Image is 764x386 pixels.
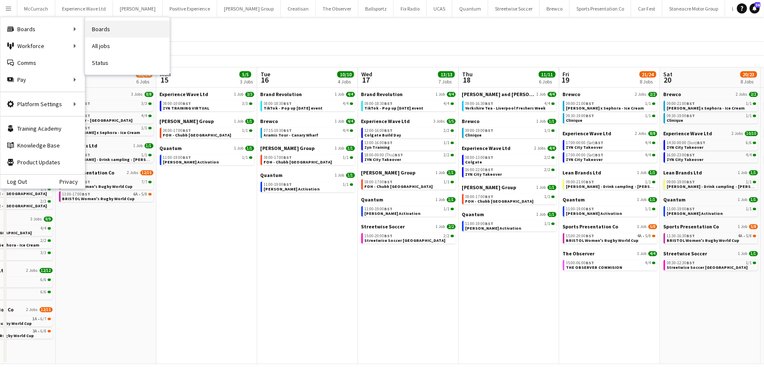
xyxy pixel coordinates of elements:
[59,169,153,176] a: Sports Presentation Co2 Jobs12/15
[667,118,683,123] span: Clinique
[343,182,349,187] span: 1/1
[261,118,278,124] span: Brewco
[540,0,570,17] button: Brewco
[462,184,517,190] span: Mace Group
[687,179,695,185] span: BST
[163,128,253,137] a: 08:00-17:00BST1/1FOH - Chubb [GEOGRAPHIC_DATA]
[385,101,393,106] span: BST
[746,153,752,157] span: 4/4
[545,102,551,106] span: 4/4
[261,145,355,151] a: [PERSON_NAME] Group1 Job1/1
[261,172,283,178] span: Quantum
[566,145,603,150] span: ZYN City Takeover
[62,125,152,135] a: 11:00-17:00BST1/1[PERSON_NAME] x Sephora - Ice Cream
[746,114,752,118] span: 1/1
[365,184,433,189] span: FOH - Chubb Glasgow
[447,170,456,175] span: 1/1
[566,184,671,189] span: Ruben Spritz - Drink sampling - Costco Watford
[261,91,355,97] a: Brand Revolution1 Job4/4
[365,105,424,111] span: TikTok - Pop up carnival event
[462,91,535,97] span: Bettys and Taylors
[436,92,445,97] span: 1 Job
[687,101,695,106] span: BST
[17,0,55,17] button: McCurrach
[465,132,482,138] span: Clinique
[365,129,393,133] span: 12:00-16:00
[667,157,704,162] span: ZYN City Takeover
[537,185,546,190] span: 1 Job
[261,172,355,194] div: Quantum1 Job1/111:00-19:00BST1/1[PERSON_NAME] Activation
[62,184,133,189] span: EXETER Women's Rugby World Cup
[142,192,148,196] span: 5/8
[444,180,450,184] span: 1/1
[566,102,595,106] span: 09:00-21:00
[465,172,502,177] span: ZYN City Takeover
[55,0,113,17] button: Experience Wave Ltd
[664,130,758,137] a: Experience Wave Ltd2 Jobs10/10
[664,91,758,130] div: Brewco2 Jobs2/209:00-21:00BST1/1[PERSON_NAME] x Sephora - Ice Cream09:30-19:00BST1/1Clinique
[444,102,450,106] span: 4/4
[664,91,681,97] span: Brewco
[537,119,546,124] span: 1 Job
[245,92,254,97] span: 3/3
[465,155,555,164] a: 08:00-13:00BST2/2Colgate
[485,101,494,106] span: BST
[127,170,139,175] span: 2 Jobs
[566,118,583,123] span: Clinique
[745,131,758,136] span: 10/10
[646,141,651,145] span: 4/4
[648,92,657,97] span: 2/2
[687,152,695,158] span: BST
[160,91,254,118] div: Experience Wave Ltd1 Job3/308:00-10:00BST3/3ZYN TRAINING VIRTUAL
[62,113,152,123] a: 10:15-17:00BST4/4Aramis Tour - [GEOGRAPHIC_DATA]
[160,91,209,97] span: Experience Wave Ltd
[563,130,657,169] div: Experience Wave Ltd2 Jobs8/817:00-00:00 (Sat)BST4/4ZYN City Takeover17:00-00:00 (Sat)BST4/4ZYN Ci...
[646,180,651,184] span: 1/1
[59,169,115,176] span: Sports Presentation Co
[746,180,752,184] span: 1/1
[465,101,555,110] a: 09:00-16:30BST4/4Yorkshire Tea - Liverpool Freshers Week
[746,102,752,106] span: 1/1
[646,153,651,157] span: 4/4
[264,128,353,137] a: 07:15-19:30BST4/4Aramis Tour - Canary Wharf
[365,179,454,189] a: 08:00-17:00BST1/1FOH - Chubb [GEOGRAPHIC_DATA]
[586,101,595,106] span: BST
[586,179,595,185] span: BST
[234,146,244,151] span: 1 Job
[462,91,557,97] a: [PERSON_NAME] and [PERSON_NAME]1 Job4/4
[365,140,454,150] a: 13:00-16:00BST1/1Zyn Training
[59,91,153,97] a: Brewco3 Jobs8/8
[163,129,191,133] span: 08:00-17:00
[365,152,454,162] a: 18:00-00:00 (Thu)BST2/2ZYN City Takeover
[462,118,557,145] div: Brewco1 Job1/109:00-19:00BST1/1Clinique
[85,54,169,71] a: Status
[563,169,602,176] span: Lean Brands Ltd
[160,118,254,124] a: [PERSON_NAME] Group1 Job1/1
[343,129,349,133] span: 4/4
[563,130,612,137] span: Experience Wave Ltd
[667,101,756,110] a: 09:00-21:00BST1/1[PERSON_NAME] x Sephora - Ice Cream
[358,0,394,17] button: Ballsportz
[750,3,760,13] a: 36
[465,168,494,172] span: 16:00-22:00
[385,179,393,185] span: BST
[346,92,355,97] span: 4/4
[395,152,404,158] span: BST
[563,130,657,137] a: Experience Wave Ltd2 Jobs8/8
[485,194,494,199] span: BST
[0,137,85,154] a: Knowledge Base
[462,184,557,190] a: [PERSON_NAME] Group1 Job1/1
[163,155,253,164] a: 11:00-19:00BST1/1[PERSON_NAME] Activation
[566,141,604,145] span: 17:00-00:00 (Sat)
[566,113,656,123] a: 09:30-19:00BST1/1Clinique
[343,155,349,160] span: 1/1
[447,119,456,124] span: 5/5
[316,0,358,17] button: The Observer
[667,145,704,150] span: ZYN City Takeover
[160,145,254,167] div: Quantum1 Job1/111:00-19:00BST1/1[PERSON_NAME] Activation
[444,153,450,157] span: 2/2
[462,91,557,118] div: [PERSON_NAME] and [PERSON_NAME]1 Job4/409:00-16:30BST4/4Yorkshire Tea - Liverpool Freshers Week
[62,192,91,196] span: 13:00-17:00
[284,128,292,133] span: BST
[664,91,758,97] a: Brewco2 Jobs2/2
